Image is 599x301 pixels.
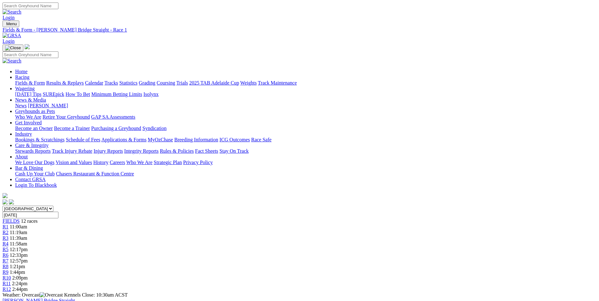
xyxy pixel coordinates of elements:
a: Login To Blackbook [15,182,57,188]
span: 11:19am [10,230,27,235]
a: Tracks [105,80,118,86]
span: Menu [6,21,17,26]
a: SUREpick [43,91,64,97]
a: R3 [3,235,9,241]
a: R1 [3,224,9,229]
a: Contact GRSA [15,177,45,182]
img: Close [5,45,21,50]
span: 12 races [21,218,38,224]
div: Racing [15,80,596,86]
a: Weights [240,80,257,86]
a: Breeding Information [174,137,218,142]
div: Fields & Form - [PERSON_NAME] Bridge Straight - Race 1 [3,27,596,33]
img: logo-grsa-white.png [25,44,30,49]
span: Weather: Overcast [3,292,64,298]
a: Vision and Values [56,160,92,165]
span: Kennels Close: 10:30am ACST [64,292,128,298]
a: Industry [15,131,32,137]
a: Who We Are [15,114,41,120]
a: Schedule of Fees [66,137,100,142]
a: R8 [3,264,9,269]
a: Racing [15,74,29,80]
a: Login [3,15,15,20]
a: Retire Your Greyhound [43,114,90,120]
a: Coursing [157,80,175,86]
input: Select date [3,212,58,218]
a: About [15,154,28,159]
span: 12:33pm [10,252,28,258]
a: Strategic Plan [154,160,182,165]
a: Wagering [15,86,35,91]
a: R11 [3,281,11,286]
a: Greyhounds as Pets [15,109,55,114]
img: twitter.svg [9,199,14,204]
img: logo-grsa-white.png [3,193,8,198]
img: facebook.svg [3,199,8,204]
a: R10 [3,275,11,280]
a: Become an Owner [15,126,53,131]
button: Toggle navigation [3,21,19,27]
span: R9 [3,269,9,275]
a: R7 [3,258,9,263]
a: MyOzChase [148,137,173,142]
input: Search [3,51,58,58]
div: Wagering [15,91,596,97]
a: Isolynx [143,91,159,97]
a: Applications & Forms [101,137,147,142]
a: Fact Sheets [195,148,218,154]
a: Trials [176,80,188,86]
a: Calendar [85,80,103,86]
a: Integrity Reports [124,148,159,154]
a: Race Safe [251,137,271,142]
a: How To Bet [66,91,90,97]
a: Chasers Restaurant & Function Centre [56,171,134,176]
span: 2:44pm [12,286,28,292]
a: Careers [110,160,125,165]
div: Industry [15,137,596,143]
a: Stewards Reports [15,148,51,154]
span: 2:09pm [12,275,28,280]
a: Statistics [119,80,138,86]
a: Cash Up Your Club [15,171,55,176]
a: R5 [3,247,9,252]
div: Get Involved [15,126,596,131]
a: Track Maintenance [258,80,297,86]
span: 12:57pm [10,258,28,263]
div: Greyhounds as Pets [15,114,596,120]
a: Become a Trainer [54,126,90,131]
a: R6 [3,252,9,258]
a: Purchasing a Greyhound [91,126,141,131]
a: R4 [3,241,9,246]
a: 2025 TAB Adelaide Cup [189,80,239,86]
a: Bar & Dining [15,165,43,171]
a: R12 [3,286,11,292]
span: 1:21pm [10,264,25,269]
a: Login [3,38,15,44]
span: 1:44pm [10,269,25,275]
a: Track Injury Rebate [52,148,92,154]
a: Minimum Betting Limits [91,91,142,97]
img: GRSA [3,33,21,38]
a: Care & Integrity [15,143,49,148]
button: Toggle navigation [3,44,23,51]
a: Get Involved [15,120,42,125]
a: News & Media [15,97,46,103]
a: Stay On Track [219,148,249,154]
img: Search [3,58,21,64]
a: ICG Outcomes [219,137,250,142]
span: 12:17pm [10,247,28,252]
span: FIELDS [3,218,20,224]
a: GAP SA Assessments [91,114,135,120]
span: 11:00am [10,224,27,229]
a: Grading [139,80,155,86]
span: 2:24pm [12,281,27,286]
a: R2 [3,230,9,235]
